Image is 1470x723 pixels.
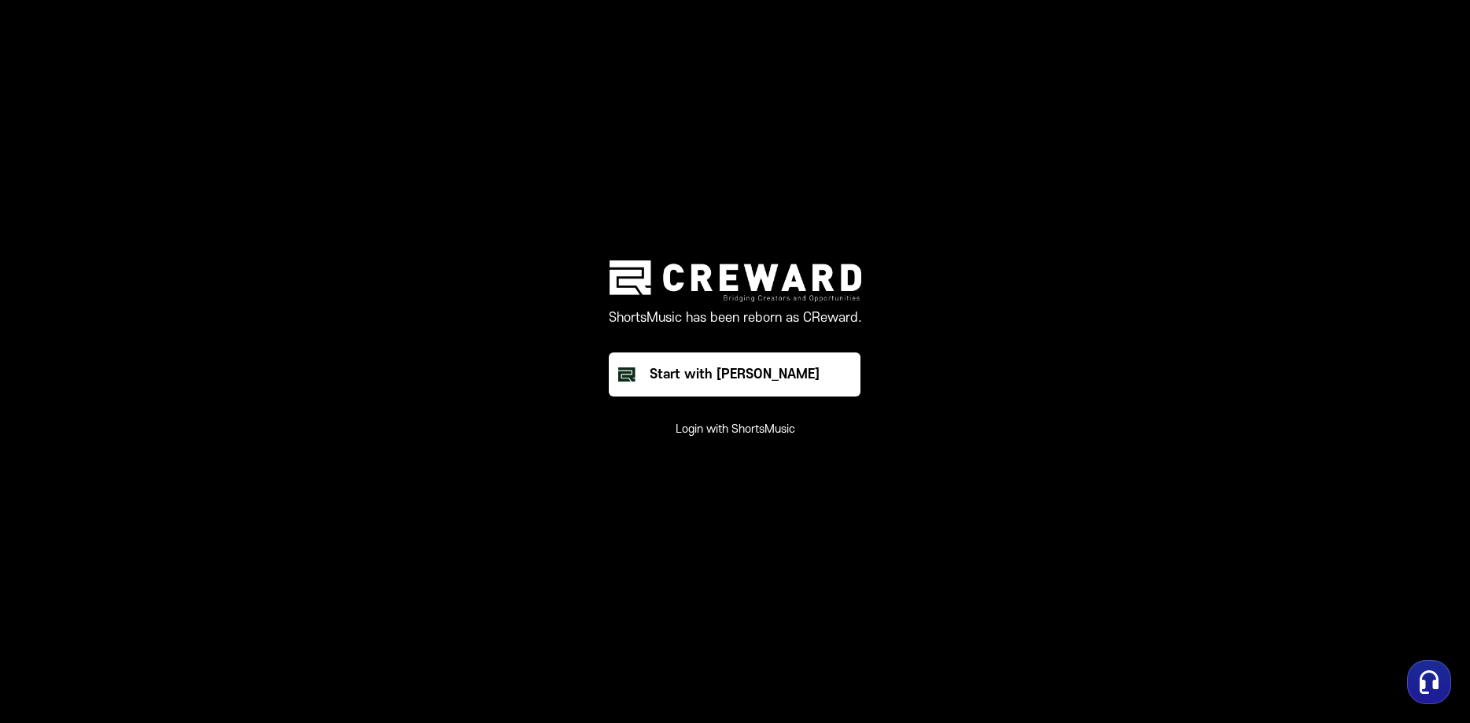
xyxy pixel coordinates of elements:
a: Start with [PERSON_NAME] [609,352,862,397]
img: creward logo [610,260,861,302]
button: Start with [PERSON_NAME] [609,352,860,397]
button: Login with ShortsMusic [676,422,795,437]
div: Start with [PERSON_NAME] [650,365,820,384]
p: ShortsMusic has been reborn as CReward. [609,308,862,327]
